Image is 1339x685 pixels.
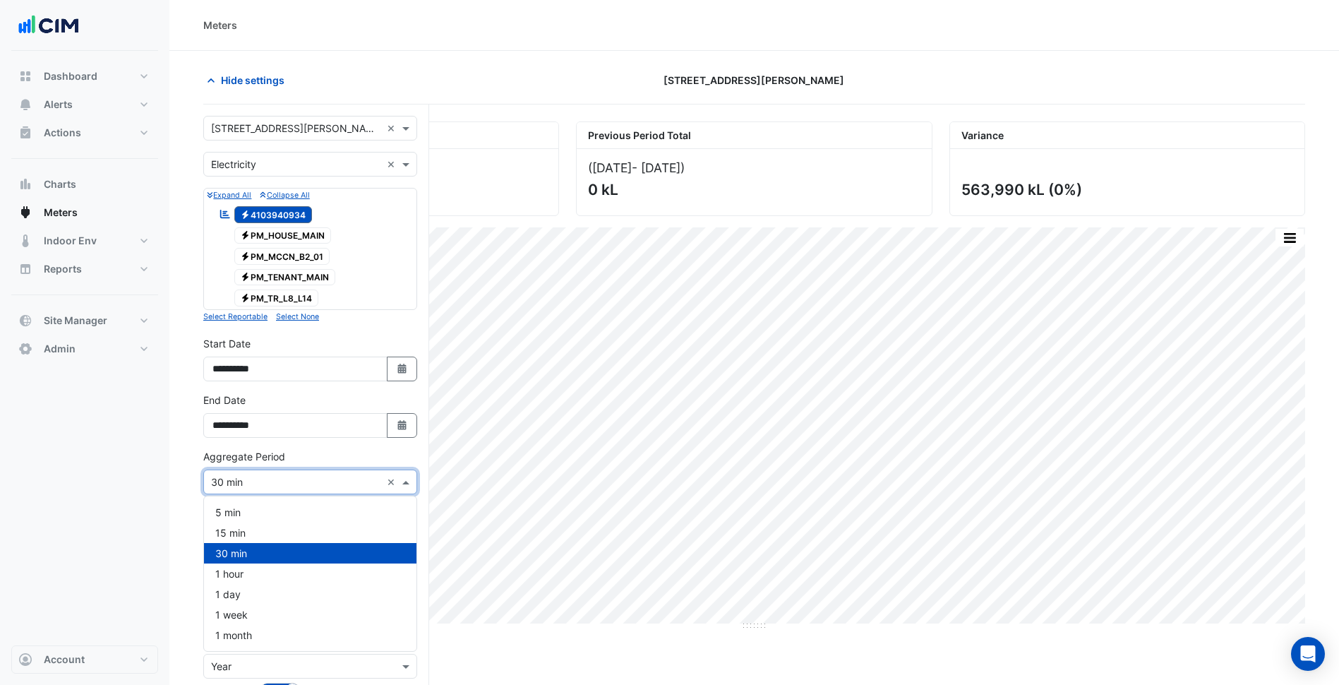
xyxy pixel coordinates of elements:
[203,496,417,652] ng-dropdown-panel: Options list
[215,527,246,539] span: 15 min
[240,209,251,220] fa-icon: Electricity
[240,272,251,282] fa-icon: Electricity
[203,393,246,407] label: End Date
[11,198,158,227] button: Meters
[207,191,251,200] small: Expand All
[11,90,158,119] button: Alerts
[203,68,294,93] button: Hide settings
[203,310,268,323] button: Select Reportable
[276,312,319,321] small: Select None
[234,248,330,265] span: PM_MCCN_B2_01
[18,126,32,140] app-icon: Actions
[234,290,319,306] span: PM_TR_L8_L14
[44,177,76,191] span: Charts
[11,645,158,674] button: Account
[11,227,158,255] button: Indoor Env
[44,126,81,140] span: Actions
[215,568,244,580] span: 1 hour
[18,205,32,220] app-icon: Meters
[260,191,309,200] small: Collapse All
[234,269,336,286] span: PM_TENANT_MAIN
[234,227,332,244] span: PM_HOUSE_MAIN
[632,160,680,175] span: - [DATE]
[1275,229,1304,246] button: More Options
[215,629,252,641] span: 1 month
[387,121,399,136] span: Clear
[240,230,251,241] fa-icon: Electricity
[664,73,844,88] span: [STREET_ADDRESS][PERSON_NAME]
[260,189,309,201] button: Collapse All
[11,119,158,147] button: Actions
[219,208,232,220] fa-icon: Reportable
[215,588,241,600] span: 1 day
[18,262,32,276] app-icon: Reports
[588,160,920,175] div: ([DATE] )
[215,547,247,559] span: 30 min
[234,206,313,223] span: 4103940934
[215,609,248,621] span: 1 week
[44,653,85,667] span: Account
[387,475,399,489] span: Clear
[396,419,409,431] fa-icon: Select Date
[44,262,82,276] span: Reports
[950,122,1304,149] div: Variance
[44,314,107,328] span: Site Manager
[240,251,251,261] fa-icon: Electricity
[11,335,158,363] button: Admin
[207,189,251,201] button: Expand All
[44,97,73,112] span: Alerts
[18,177,32,191] app-icon: Charts
[18,69,32,83] app-icon: Dashboard
[577,122,931,149] div: Previous Period Total
[44,69,97,83] span: Dashboard
[18,342,32,356] app-icon: Admin
[18,314,32,328] app-icon: Site Manager
[396,363,409,375] fa-icon: Select Date
[221,73,284,88] span: Hide settings
[588,181,917,198] div: 0 kL
[203,449,285,464] label: Aggregate Period
[44,205,78,220] span: Meters
[44,234,97,248] span: Indoor Env
[1291,637,1325,671] div: Open Intercom Messenger
[240,292,251,303] fa-icon: Electricity
[44,342,76,356] span: Admin
[203,312,268,321] small: Select Reportable
[203,18,237,32] div: Meters
[203,336,251,351] label: Start Date
[11,306,158,335] button: Site Manager
[387,157,399,172] span: Clear
[215,506,241,518] span: 5 min
[18,97,32,112] app-icon: Alerts
[11,255,158,283] button: Reports
[276,310,319,323] button: Select None
[17,11,80,40] img: Company Logo
[18,234,32,248] app-icon: Indoor Env
[11,62,158,90] button: Dashboard
[961,181,1290,198] div: 563,990 kL (0%)
[11,170,158,198] button: Charts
